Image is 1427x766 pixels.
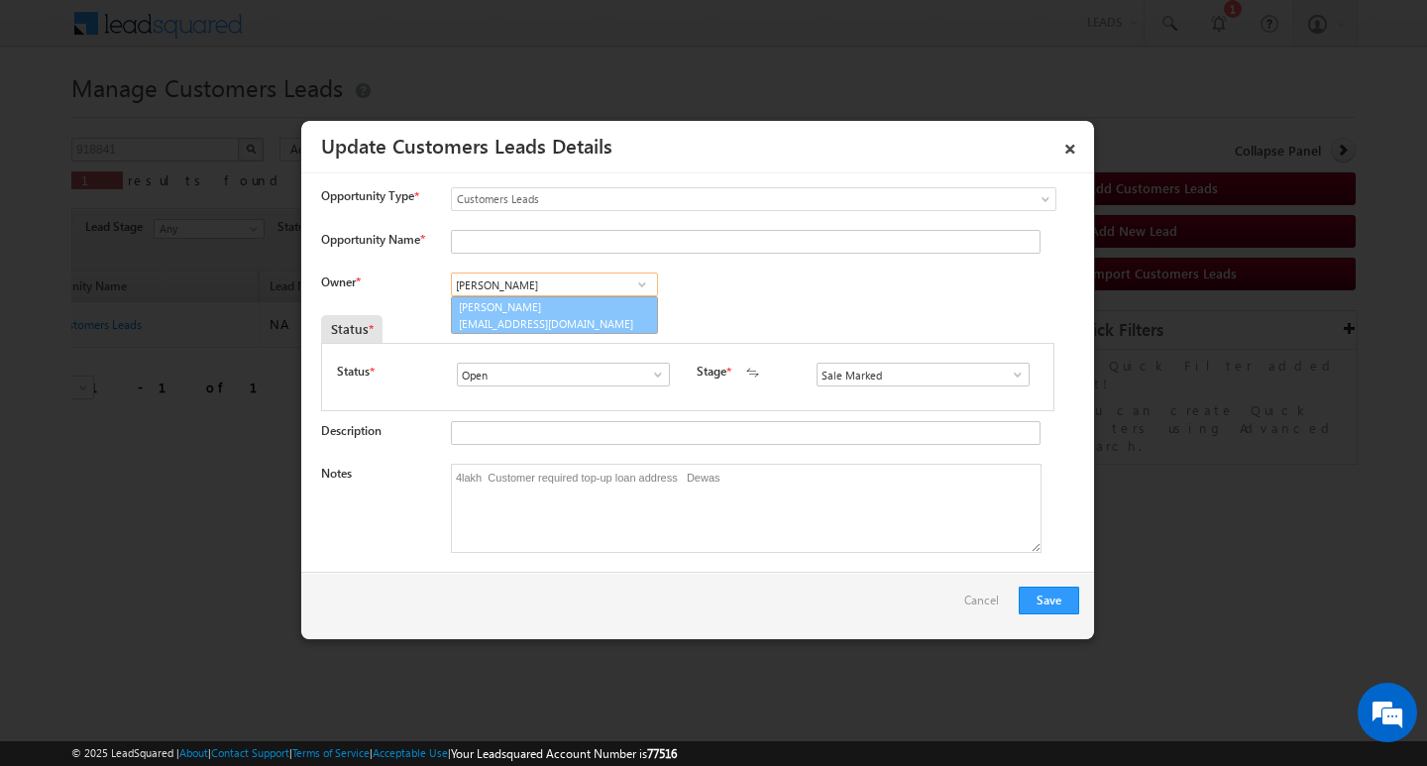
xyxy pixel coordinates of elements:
span: [EMAIL_ADDRESS][DOMAIN_NAME] [459,316,637,331]
a: Update Customers Leads Details [321,131,612,159]
label: Opportunity Name [321,232,424,247]
textarea: Type your message and hit 'Enter' [26,183,362,594]
a: Cancel [964,587,1009,624]
a: Contact Support [211,746,289,759]
a: Show All Items [640,365,665,384]
input: Type to Search [451,273,658,296]
label: Description [321,423,382,438]
label: Owner [321,274,360,289]
a: Terms of Service [292,746,370,759]
span: 77516 [647,746,677,761]
span: Opportunity Type [321,187,414,205]
label: Notes [321,466,352,481]
img: d_60004797649_company_0_60004797649 [34,104,83,130]
em: Start Chat [270,610,360,637]
a: Show All Items [1000,365,1025,384]
label: Stage [697,363,726,381]
button: Save [1019,587,1079,614]
input: Type to Search [817,363,1030,386]
a: Show All Items [629,274,654,294]
div: Minimize live chat window [325,10,373,57]
a: × [1053,128,1087,163]
input: Type to Search [457,363,670,386]
div: Chat with us now [103,104,333,130]
a: [PERSON_NAME] [451,296,658,334]
label: Status [337,363,370,381]
span: Your Leadsquared Account Number is [451,746,677,761]
a: About [179,746,208,759]
div: Status [321,315,383,343]
span: © 2025 LeadSquared | | | | | [71,744,677,763]
span: Customers Leads [452,190,975,208]
a: Acceptable Use [373,746,448,759]
a: Customers Leads [451,187,1056,211]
